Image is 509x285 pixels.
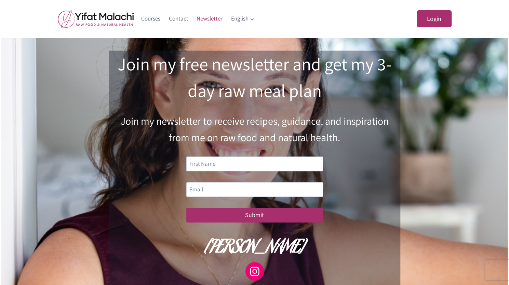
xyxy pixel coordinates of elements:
[227,11,258,27] button: Child menu of English
[115,113,395,146] p: Join my newsletter to receive recipes, guidance, and inspiration from me on raw food and natural ...
[115,51,395,104] h2: Join my free newsletter and get my 3-day raw meal plan
[58,10,134,28] img: yifat_logo41_en.png
[192,11,227,27] a: Newsletter
[186,157,323,171] input: First Name
[186,182,323,197] input: Email
[137,11,259,27] nav: Primary Navigation
[164,11,192,27] a: Contact
[115,236,395,262] h2: [PERSON_NAME]
[186,208,323,222] button: Submit
[417,10,452,28] a: Login
[137,11,165,27] a: Courses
